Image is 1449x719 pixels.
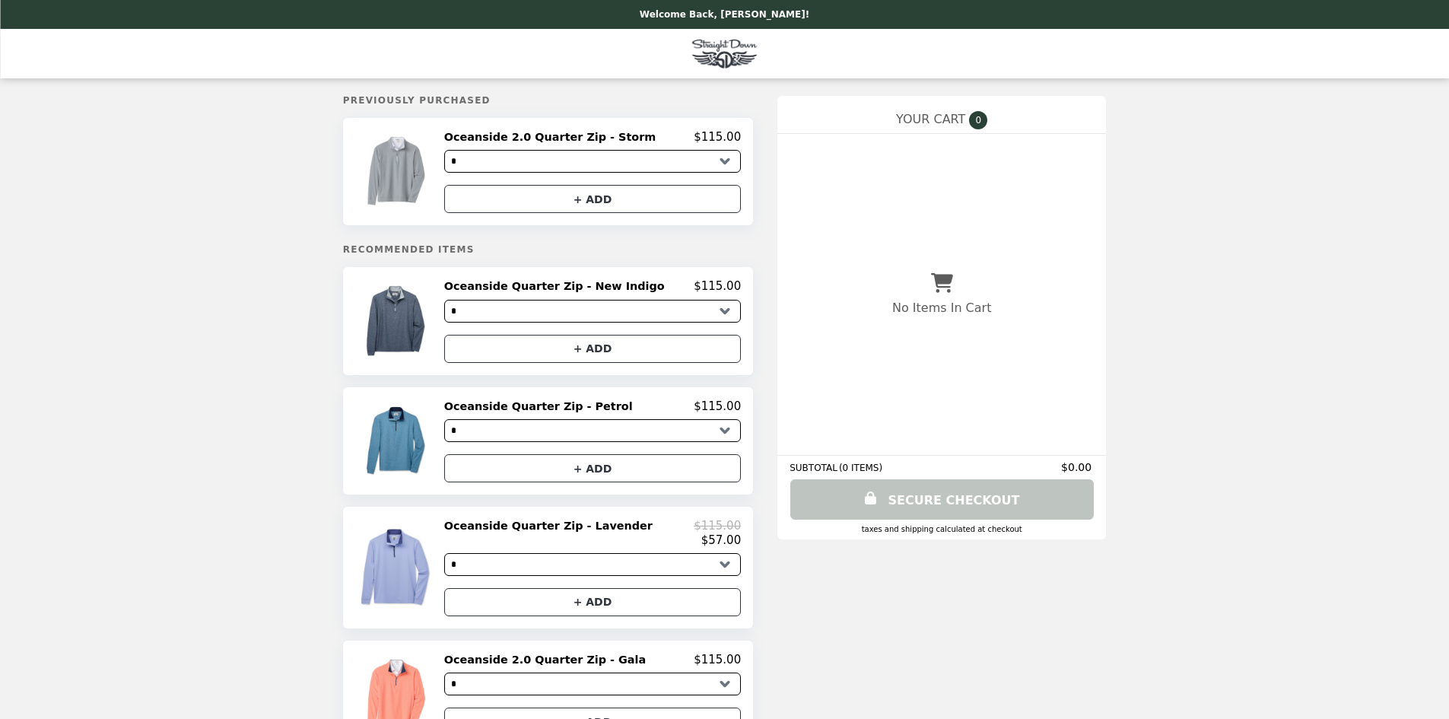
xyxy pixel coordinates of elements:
[444,150,741,173] select: Select a product variant
[363,279,434,362] img: Oceanside Quarter Zip - New Indigo
[694,279,741,293] p: $115.00
[790,525,1094,533] div: Taxes and Shipping calculated at checkout
[363,130,434,213] img: Oceanside 2.0 Quarter Zip - Storm
[1061,461,1094,473] span: $0.00
[694,130,741,144] p: $115.00
[444,553,741,576] select: Select a product variant
[363,399,434,482] img: Oceanside Quarter Zip - Petrol
[694,399,741,413] p: $115.00
[640,9,809,20] p: Welcome Back, [PERSON_NAME]!
[790,463,839,473] span: SUBTOTAL
[839,463,882,473] span: ( 0 ITEMS )
[444,673,741,695] select: Select a product variant
[701,533,742,547] p: $57.00
[357,519,438,616] img: Oceanside Quarter Zip - Lavender
[444,419,741,442] select: Select a product variant
[343,244,753,255] h5: Recommended Items
[892,301,991,315] p: No Items In Cart
[694,519,741,533] p: $115.00
[444,279,671,293] h2: Oceanside Quarter Zip - New Indigo
[444,399,639,413] h2: Oceanside Quarter Zip - Petrol
[444,519,659,533] h2: Oceanside Quarter Zip - Lavender
[896,112,965,126] span: YOUR CART
[444,185,741,213] button: + ADD
[444,454,741,482] button: + ADD
[444,335,741,363] button: + ADD
[688,38,761,69] img: Brand Logo
[694,653,741,667] p: $115.00
[444,588,741,616] button: + ADD
[444,653,652,667] h2: Oceanside 2.0 Quarter Zip - Gala
[444,130,662,144] h2: Oceanside 2.0 Quarter Zip - Storm
[444,300,741,323] select: Select a product variant
[969,111,987,129] span: 0
[343,95,753,106] h5: Previously Purchased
